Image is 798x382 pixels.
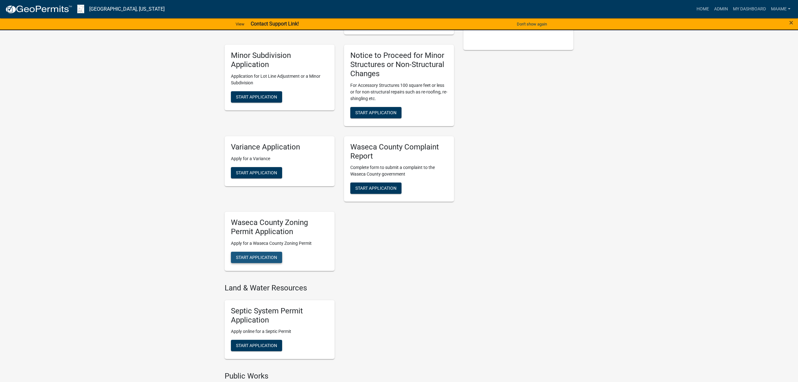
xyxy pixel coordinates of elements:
span: Start Application [236,343,277,348]
h5: Minor Subdivision Application [231,51,328,69]
p: For Accessory Structures 100 square feet or less or for non-structural repairs such as re-roofing... [350,82,448,102]
p: Apply for a Variance [231,155,328,162]
button: Start Application [231,167,282,178]
strong: Contact Support Link! [251,21,299,27]
h5: Waseca County Complaint Report [350,143,448,161]
button: Start Application [231,340,282,351]
span: Start Application [236,170,277,175]
button: Start Application [231,91,282,103]
span: Start Application [355,110,396,115]
p: Apply for a Waseca County Zoning Permit [231,240,328,247]
h4: Land & Water Resources [225,284,454,293]
span: × [789,18,793,27]
a: [GEOGRAPHIC_DATA], [US_STATE] [89,4,165,14]
h5: Waseca County Zoning Permit Application [231,218,328,236]
a: Maame [768,3,793,15]
h5: Septic System Permit Application [231,306,328,325]
a: My Dashboard [730,3,768,15]
p: Complete form to submit a complaint to the Waseca County government [350,164,448,177]
span: Start Application [355,186,396,191]
p: Apply online for a Septic Permit [231,328,328,335]
a: Home [694,3,712,15]
a: View [233,19,247,29]
button: Start Application [231,252,282,263]
button: Start Application [350,107,402,118]
button: Don't show again [514,19,549,29]
button: Close [789,19,793,26]
span: Start Application [236,94,277,99]
h4: Public Works [225,372,454,381]
h5: Notice to Proceed for Minor Structures or Non-Structural Changes [350,51,448,78]
button: Start Application [350,183,402,194]
span: Start Application [236,255,277,260]
p: Application for Lot Line Adjustment or a Minor Subdivision [231,73,328,86]
h5: Variance Application [231,143,328,152]
img: Waseca County, Minnesota [77,5,84,13]
a: Admin [712,3,730,15]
